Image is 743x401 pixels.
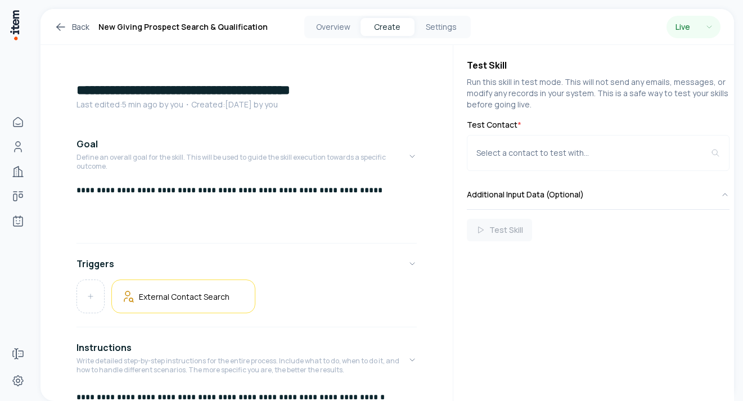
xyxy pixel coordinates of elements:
[9,9,20,41] img: Item Brain Logo
[7,185,29,208] a: Deals
[76,357,408,375] p: Write detailed step-by-step instructions for the entire process. Include what to do, when to do i...
[467,76,730,110] p: Run this skill in test mode. This will not send any emails, messages, or modify any records in yo...
[7,370,29,392] a: Settings
[76,280,417,322] div: Triggers
[76,99,417,110] p: Last edited: 5 min ago by you ・Created: [DATE] by you
[7,136,29,158] a: People
[361,18,415,36] button: Create
[76,257,114,271] h4: Triggers
[76,128,417,184] button: GoalDefine an overall goal for the skill. This will be used to guide the skill execution towards ...
[7,111,29,133] a: Home
[307,18,361,36] button: Overview
[76,184,417,238] div: GoalDefine an overall goal for the skill. This will be used to guide the skill execution towards ...
[415,18,469,36] button: Settings
[476,147,711,159] div: Select a contact to test with...
[76,341,132,354] h4: Instructions
[7,210,29,232] a: Agents
[54,20,89,34] a: Back
[467,58,730,72] h4: Test Skill
[7,160,29,183] a: Companies
[467,119,730,130] label: Test Contact
[76,153,408,171] p: Define an overall goal for the skill. This will be used to guide the skill execution towards a sp...
[467,180,730,209] button: Additional Input Data (Optional)
[76,248,417,280] button: Triggers
[98,20,268,34] h1: New Giving Prospect Search & Qualification
[76,137,98,151] h4: Goal
[7,343,29,365] a: Forms
[76,332,417,388] button: InstructionsWrite detailed step-by-step instructions for the entire process. Include what to do, ...
[139,291,229,302] h5: External Contact Search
